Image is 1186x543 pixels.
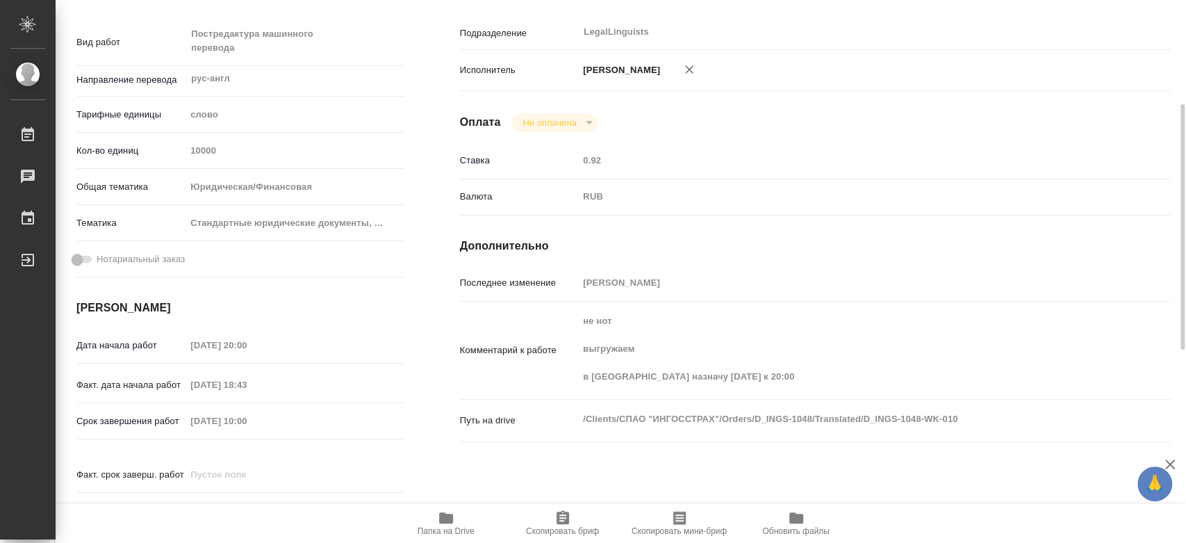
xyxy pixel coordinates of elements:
[460,343,579,357] p: Комментарий к работе
[1143,469,1167,499] span: 🙏
[76,339,186,352] p: Дата начала работ
[76,414,186,428] p: Срок завершения работ
[76,300,404,316] h4: [PERSON_NAME]
[460,154,579,168] p: Ставка
[76,216,186,230] p: Тематика
[186,411,307,431] input: Пустое поле
[186,103,404,127] div: слово
[674,54,705,85] button: Удалить исполнителя
[76,108,186,122] p: Тарифные единицы
[76,180,186,194] p: Общая тематика
[460,26,579,40] p: Подразделение
[186,175,404,199] div: Юридическая/Финансовая
[97,252,185,266] span: Нотариальный заказ
[76,144,186,158] p: Кол-во единиц
[518,117,580,129] button: Не оплачена
[1137,467,1172,501] button: 🙏
[418,526,475,536] span: Папка на Drive
[578,407,1111,431] textarea: /Clients/СПАО "ИНГОССТРАХ"/Orders/D_INGS-1048/Translated/D_INGS-1048-WK-010
[460,190,579,204] p: Валюта
[186,464,307,485] input: Пустое поле
[578,309,1111,389] textarea: не нот выгружаем в [GEOGRAPHIC_DATA] назначу [DATE] к 20:00
[186,335,307,355] input: Пустое поле
[388,504,504,543] button: Папка на Drive
[511,113,597,132] div: Не оплачена
[578,63,660,77] p: [PERSON_NAME]
[504,504,621,543] button: Скопировать бриф
[578,150,1111,170] input: Пустое поле
[76,35,186,49] p: Вид работ
[460,114,501,131] h4: Оплата
[76,468,186,482] p: Факт. срок заверш. работ
[632,526,727,536] span: Скопировать мини-бриф
[460,276,579,290] p: Последнее изменение
[578,273,1111,293] input: Пустое поле
[738,504,855,543] button: Обновить файлы
[762,526,830,536] span: Обновить файлы
[186,140,404,161] input: Пустое поле
[621,504,738,543] button: Скопировать мини-бриф
[578,185,1111,209] div: RUB
[460,414,579,428] p: Путь на drive
[186,211,404,235] div: Стандартные юридические документы, договоры, уставы
[76,73,186,87] p: Направление перевода
[76,378,186,392] p: Факт. дата начала работ
[460,238,1171,254] h4: Дополнительно
[186,375,307,395] input: Пустое поле
[460,63,579,77] p: Исполнитель
[186,501,307,521] input: ✎ Введи что-нибудь
[526,526,599,536] span: Скопировать бриф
